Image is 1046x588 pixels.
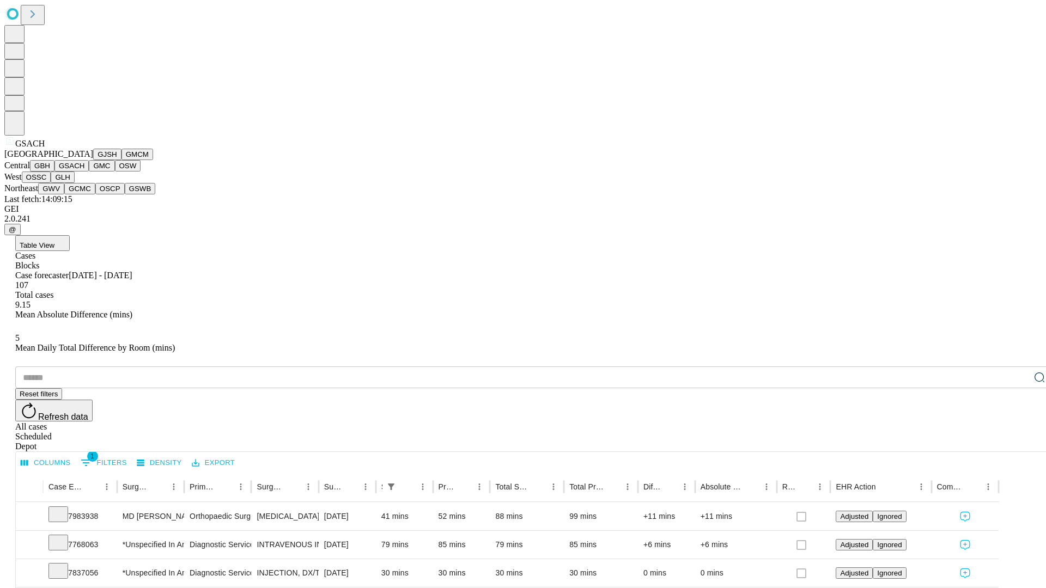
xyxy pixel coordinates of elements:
button: Sort [797,479,812,494]
button: Ignored [873,539,906,550]
div: [DATE] [324,531,370,559]
span: [GEOGRAPHIC_DATA] [4,149,93,158]
button: GSACH [54,160,89,171]
button: @ [4,224,21,235]
div: 99 mins [569,503,633,530]
span: Total cases [15,290,53,299]
div: Total Predicted Duration [569,482,604,491]
div: 79 mins [495,531,558,559]
div: 2.0.241 [4,214,1042,224]
span: West [4,172,22,181]
button: Ignored [873,567,906,579]
span: Ignored [877,512,902,520]
button: Show filters [384,479,399,494]
button: Menu [233,479,248,494]
div: 88 mins [495,503,558,530]
button: GCMC [64,183,95,194]
span: Mean Absolute Difference (mins) [15,310,132,319]
button: Sort [605,479,620,494]
button: Table View [15,235,70,251]
div: Scheduled In Room Duration [381,482,382,491]
button: Sort [285,479,301,494]
div: 30 mins [495,559,558,587]
div: Orthopaedic Surgery [190,503,246,530]
button: Sort [744,479,759,494]
div: Absolute Difference [701,482,743,491]
span: Central [4,161,30,170]
button: Sort [531,479,546,494]
span: Last fetch: 14:09:15 [4,194,72,204]
span: [DATE] - [DATE] [69,271,132,280]
span: @ [9,225,16,234]
button: Menu [677,479,692,494]
div: Diagnostic Service [190,531,246,559]
span: Reset filters [20,390,58,398]
span: Adjusted [840,569,868,577]
span: Adjusted [840,541,868,549]
div: +11 mins [701,503,771,530]
button: Ignored [873,511,906,522]
div: MD [PERSON_NAME] [123,503,179,530]
div: EHR Action [836,482,875,491]
button: Menu [415,479,430,494]
div: Resolved in EHR [782,482,796,491]
div: Comments [937,482,964,491]
span: Northeast [4,183,38,193]
button: GMC [89,160,114,171]
button: GJSH [93,149,121,160]
span: Adjusted [840,512,868,520]
div: 85 mins [569,531,633,559]
button: Reset filters [15,388,62,400]
button: Show filters [78,454,130,471]
button: Sort [84,479,99,494]
button: Adjusted [836,539,873,550]
button: Sort [965,479,981,494]
div: 7983938 [48,503,112,530]
div: GEI [4,204,1042,214]
div: 1 active filter [384,479,399,494]
div: 0 mins [643,559,690,587]
button: Refresh data [15,400,93,421]
span: Mean Daily Total Difference by Room (mins) [15,343,175,352]
div: 30 mins [381,559,428,587]
div: INJECTION, DX/TX/PROPHYLAXIS, IM OR SUBQ [257,559,313,587]
button: GBH [30,160,54,171]
span: 107 [15,280,28,290]
button: Menu [99,479,114,494]
div: 0 mins [701,559,771,587]
div: Difference [643,482,661,491]
span: Ignored [877,569,902,577]
button: GSWB [125,183,156,194]
div: +11 mins [643,503,690,530]
button: Menu [620,479,635,494]
div: Case Epic Id [48,482,83,491]
span: Refresh data [38,412,88,421]
button: Menu [472,479,487,494]
span: GSACH [15,139,45,148]
div: +6 mins [701,531,771,559]
div: [DATE] [324,503,370,530]
button: GMCM [121,149,153,160]
div: Total Scheduled Duration [495,482,530,491]
div: 7768063 [48,531,112,559]
div: 52 mins [439,503,485,530]
button: Sort [662,479,677,494]
span: 1 [87,451,98,462]
div: Diagnostic Service [190,559,246,587]
div: Predicted In Room Duration [439,482,456,491]
div: 79 mins [381,531,428,559]
button: Expand [21,564,38,583]
button: Menu [546,479,561,494]
button: Expand [21,507,38,526]
button: Adjusted [836,511,873,522]
div: 30 mins [439,559,485,587]
div: 41 mins [381,503,428,530]
div: 30 mins [569,559,633,587]
div: 7837056 [48,559,112,587]
button: Select columns [18,455,74,471]
button: Sort [151,479,166,494]
div: [DATE] [324,559,370,587]
button: Menu [358,479,373,494]
span: 5 [15,333,20,342]
span: Case forecaster [15,271,69,280]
